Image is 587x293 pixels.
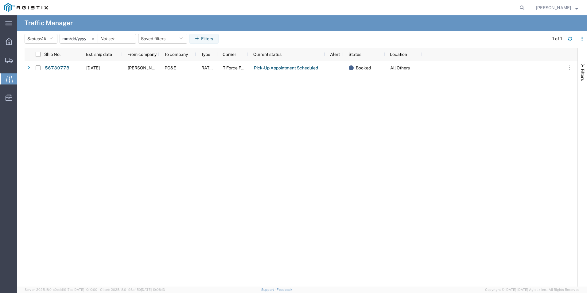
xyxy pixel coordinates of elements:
button: Filters [189,34,219,44]
span: From company [127,52,157,57]
span: Type [201,52,210,57]
img: logo [4,3,48,12]
a: Pick-Up Appointment Scheduled [254,63,318,73]
span: All [41,36,46,41]
span: Madden Bolt [128,65,163,70]
span: Client: 2025.18.0-198a450 [100,288,165,291]
span: Current status [253,52,282,57]
a: Support [261,288,277,291]
span: Filters [580,69,585,81]
span: [DATE] 10:06:13 [141,288,165,291]
button: [PERSON_NAME] [536,4,578,11]
span: Copyright © [DATE]-[DATE] Agistix Inc., All Rights Reserved [485,287,580,292]
a: Feedback [277,288,292,291]
span: Status [348,52,361,57]
span: [DATE] 10:10:00 [73,288,97,291]
h4: Traffic Manager [25,15,73,31]
span: Est. ship date [86,52,112,57]
span: PG&E [165,65,176,70]
button: Status:All [25,34,57,44]
span: RATED [201,65,215,70]
span: Ship No. [44,52,60,57]
span: Booked [356,61,371,74]
a: 56730778 [45,63,70,73]
span: T Force Freight [223,65,253,70]
input: Not set [98,34,136,43]
span: Server: 2025.18.0-a0edd1917ac [25,288,97,291]
span: Amber Odu [536,4,571,11]
input: Not set [60,34,98,43]
span: Carrier [223,52,236,57]
button: Saved filters [138,34,187,44]
span: To company [164,52,188,57]
span: All Others [390,65,410,70]
span: Location [390,52,407,57]
div: 1 of 1 [552,36,563,42]
span: 09/05/2025 [86,65,100,70]
span: Alert [330,52,340,57]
